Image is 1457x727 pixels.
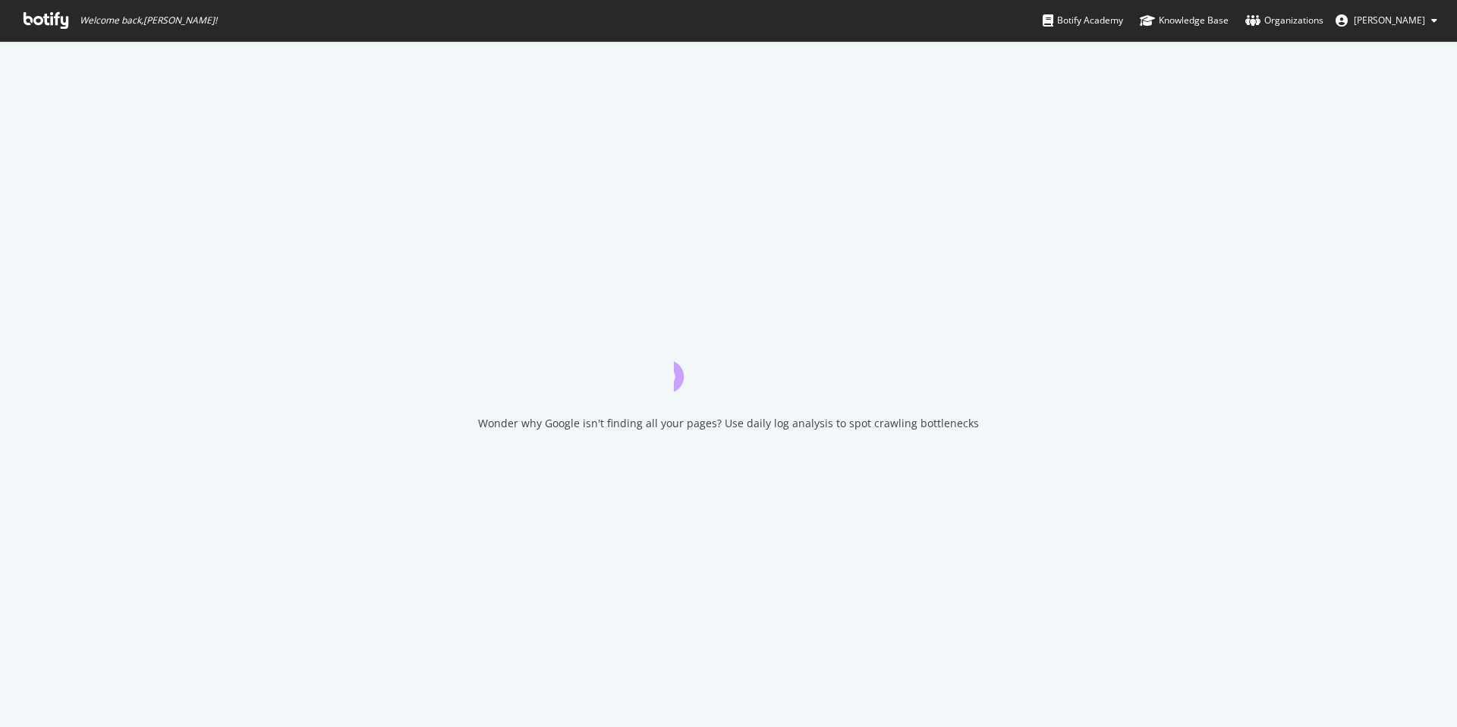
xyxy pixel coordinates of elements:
span: Welcome back, [PERSON_NAME] ! [80,14,217,27]
div: Knowledge Base [1140,13,1229,28]
span: Abbey Spisz [1354,14,1425,27]
div: Botify Academy [1043,13,1123,28]
button: [PERSON_NAME] [1323,8,1449,33]
div: Wonder why Google isn't finding all your pages? Use daily log analysis to spot crawling bottlenecks [478,416,979,431]
div: Organizations [1245,13,1323,28]
div: animation [674,337,783,392]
